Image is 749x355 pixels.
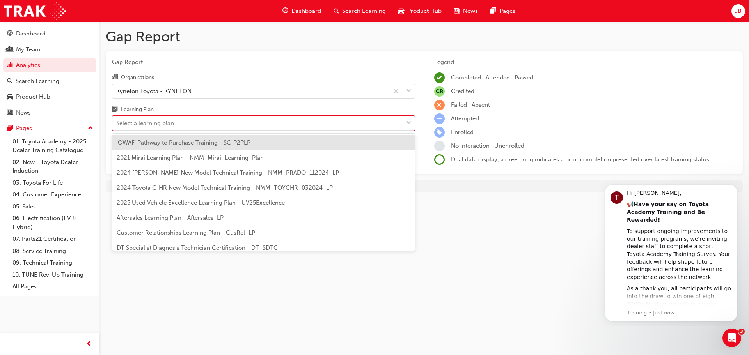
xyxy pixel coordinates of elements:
button: Pages [3,121,96,136]
span: Customer Relationships Learning Plan - CusRel_LP [117,229,255,236]
span: 2025 Used Vehicle Excellence Learning Plan - UV25Excellence [117,199,285,206]
span: Credited [451,88,474,95]
span: up-icon [88,124,93,134]
span: Aftersales Learning Plan - Aftersales_LP [117,214,224,221]
a: 04. Customer Experience [9,189,96,201]
span: Dashboard [291,7,321,16]
a: news-iconNews [448,3,484,19]
span: Product Hub [407,7,442,16]
span: car-icon [7,94,13,101]
div: Learning Plan [121,106,154,113]
a: 06. Electrification (EV & Hybrid) [9,212,96,233]
a: All Pages [9,281,96,293]
div: Product Hub [16,92,50,101]
span: 3 [738,329,745,335]
a: 07. Parts21 Certification [9,233,96,245]
span: learningRecordVerb_NONE-icon [434,141,445,151]
a: Analytics [3,58,96,72]
div: Kyneton Toyota - KYNETON [116,87,192,95]
span: No interaction · Unenrolled [451,142,524,149]
span: chart-icon [7,62,13,69]
img: Trak [4,2,66,20]
span: Completed · Attended · Passed [451,74,533,81]
a: 09. Technical Training [9,257,96,269]
div: Dashboard [16,29,46,38]
a: car-iconProduct Hub [392,3,448,19]
a: pages-iconPages [484,3,522,19]
div: Legend [434,58,737,67]
span: learningRecordVerb_ATTEMPT-icon [434,113,445,124]
a: 08. Service Training [9,245,96,257]
span: down-icon [406,118,412,128]
span: news-icon [454,6,460,16]
span: 2024 Toyota C-HR New Model Technical Training - NMM_TOYCHR_032024_LP [117,184,333,191]
div: Search Learning [16,77,59,86]
span: 2021 Mirai Learning Plan - NMM_Mirai_Learning_Plan [117,154,264,161]
span: learningplan-icon [112,106,118,113]
a: Search Learning [3,74,96,88]
span: search-icon [334,6,339,16]
a: search-iconSearch Learning [327,3,392,19]
div: My Team [16,45,41,54]
button: DashboardMy TeamAnalyticsSearch LearningProduct HubNews [3,25,96,121]
a: Dashboard [3,26,96,41]
span: JB [735,7,742,16]
span: Pages [499,7,515,16]
iframe: Intercom notifications message [593,177,749,326]
span: Search Learning [342,7,386,16]
span: people-icon [7,46,13,53]
a: 03. Toyota For Life [9,177,96,189]
h1: Gap Report [106,28,743,45]
div: News [16,108,31,117]
span: guage-icon [7,30,13,37]
span: DT Specialist Diagnosis Technician Certification - DT_SDTC [117,244,278,251]
a: 01. Toyota Academy - 2025 Dealer Training Catalogue [9,136,96,156]
a: 10. TUNE Rev-Up Training [9,269,96,281]
a: 02. New - Toyota Dealer Induction [9,156,96,177]
span: learningRecordVerb_COMPLETE-icon [434,72,445,83]
span: Attempted [451,115,479,122]
span: pages-icon [7,125,13,132]
div: Select a learning plan [116,119,174,128]
span: pages-icon [490,6,496,16]
div: Pages [16,124,32,133]
span: 2024 [PERSON_NAME] New Model Technical Training - NMM_PRADO_112024_LP [117,169,339,176]
span: Failed · Absent [451,101,490,108]
span: Enrolled [451,129,474,136]
a: Product Hub [3,90,96,104]
a: My Team [3,42,96,57]
button: JB [731,4,745,18]
span: prev-icon [86,339,92,349]
a: guage-iconDashboard [276,3,327,19]
span: organisation-icon [112,74,118,81]
span: guage-icon [282,6,288,16]
div: Organisations [121,74,154,81]
span: Gap Report [112,58,415,67]
span: Dual data display; a green ring indicates a prior completion presented over latest training status. [451,156,711,163]
span: news-icon [7,110,13,117]
span: learningRecordVerb_FAIL-icon [434,100,445,110]
iframe: Intercom live chat [722,329,741,347]
span: 'OWAF' Pathway to Purchase Training - SC-P2PLP [117,139,250,146]
span: car-icon [398,6,404,16]
span: search-icon [7,78,12,85]
span: down-icon [406,86,412,96]
span: null-icon [434,86,445,97]
span: learningRecordVerb_ENROLL-icon [434,127,445,138]
span: News [463,7,478,16]
a: News [3,106,96,120]
a: 05. Sales [9,201,96,213]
